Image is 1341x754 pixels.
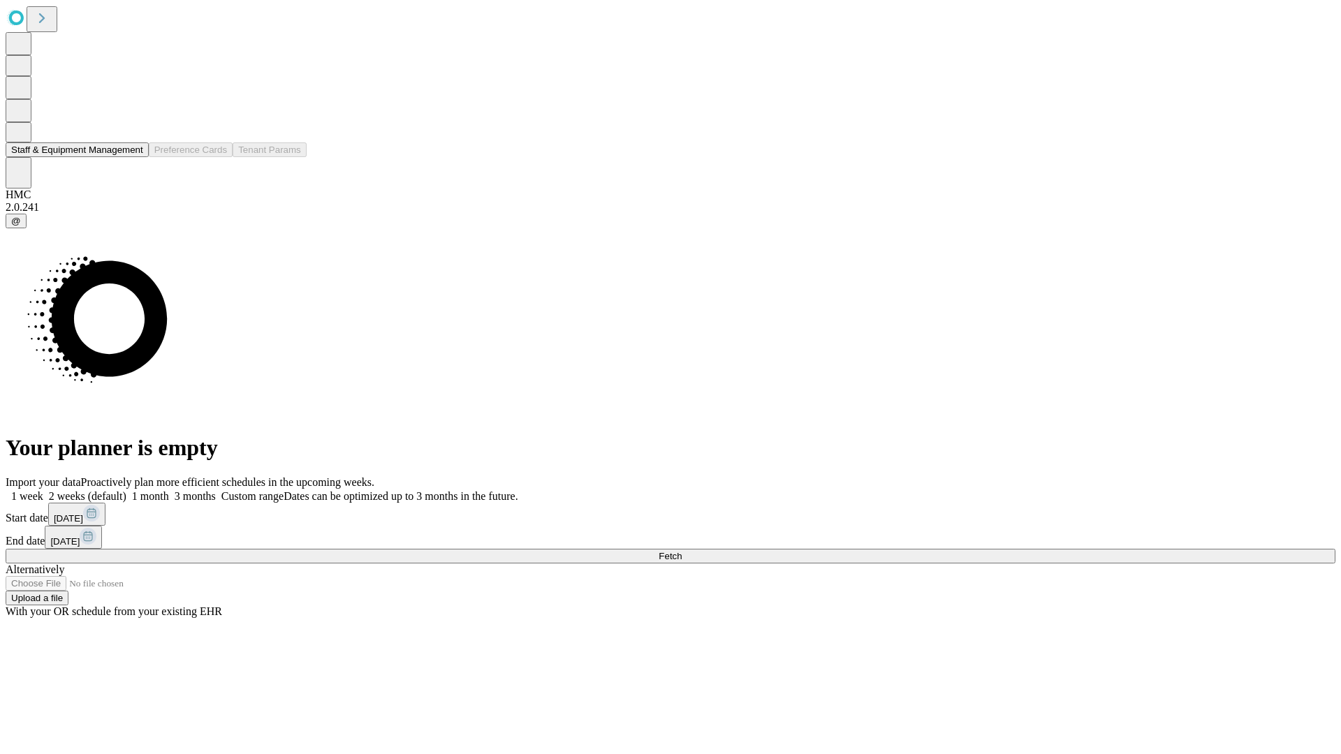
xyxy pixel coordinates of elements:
span: 2 weeks (default) [49,490,126,502]
div: HMC [6,188,1335,201]
span: [DATE] [54,513,83,524]
span: @ [11,216,21,226]
span: [DATE] [50,536,80,547]
button: [DATE] [45,526,102,549]
span: Alternatively [6,563,64,575]
span: Fetch [659,551,682,561]
button: Upload a file [6,591,68,605]
span: 1 week [11,490,43,502]
span: 1 month [132,490,169,502]
span: Import your data [6,476,81,488]
button: [DATE] [48,503,105,526]
button: Preference Cards [149,142,233,157]
button: Staff & Equipment Management [6,142,149,157]
div: Start date [6,503,1335,526]
span: With your OR schedule from your existing EHR [6,605,222,617]
div: End date [6,526,1335,549]
span: Proactively plan more efficient schedules in the upcoming weeks. [81,476,374,488]
h1: Your planner is empty [6,435,1335,461]
div: 2.0.241 [6,201,1335,214]
button: @ [6,214,27,228]
button: Tenant Params [233,142,307,157]
span: Dates can be optimized up to 3 months in the future. [284,490,518,502]
button: Fetch [6,549,1335,563]
span: Custom range [221,490,284,502]
span: 3 months [175,490,216,502]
